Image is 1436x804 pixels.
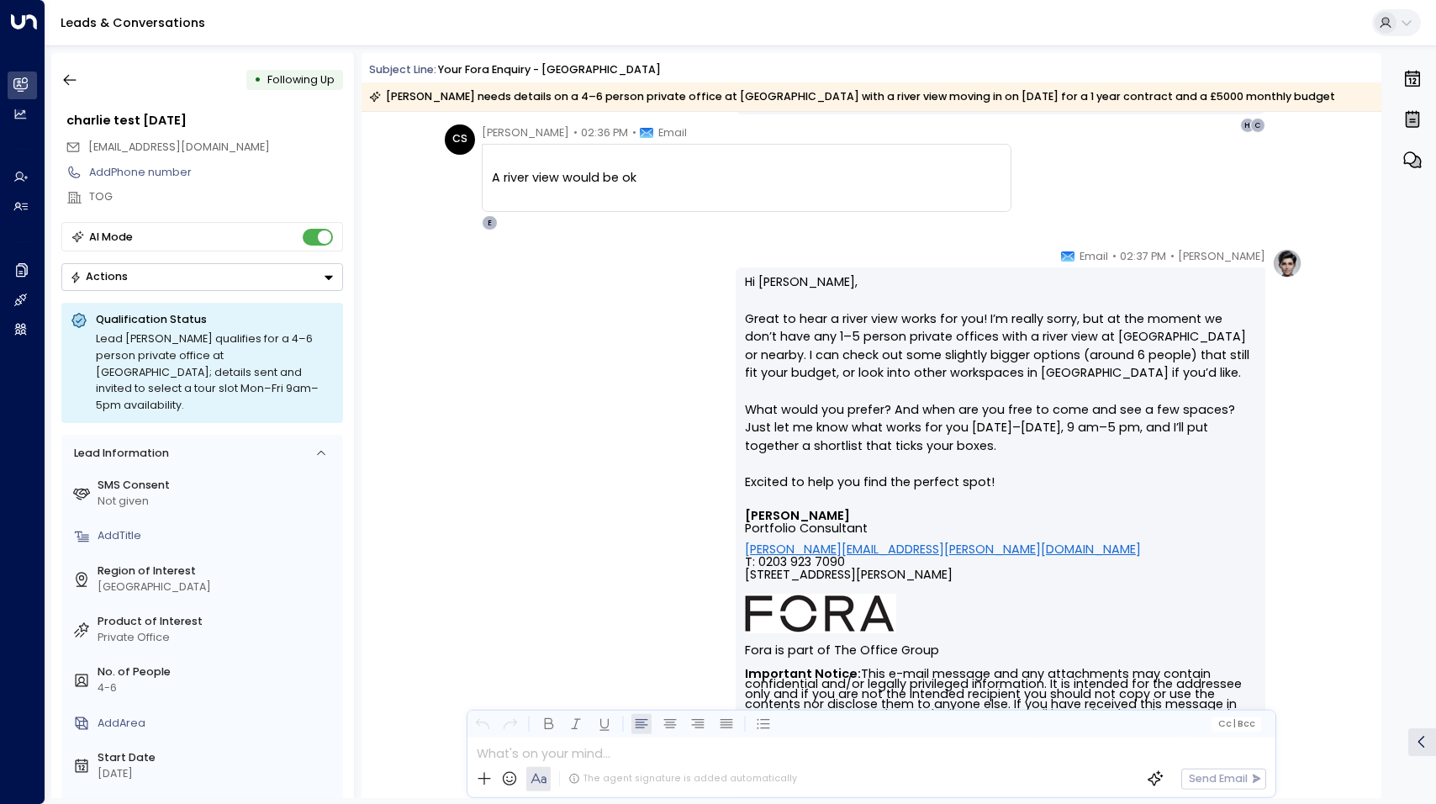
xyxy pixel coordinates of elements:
span: charlie.home+testmonday@gmail.com [88,140,270,156]
img: profile-logo.png [1272,248,1302,278]
div: A river view would be ok [492,169,1001,188]
div: The agent signature is added automatically [568,772,797,785]
button: Cc|Bcc [1212,717,1261,731]
div: [DATE] [98,766,337,782]
span: [PERSON_NAME] [1178,248,1265,265]
div: AddPhone number [89,165,343,181]
span: • [1170,248,1175,265]
div: Lead Information [68,446,168,462]
button: Redo [500,714,521,735]
span: • [632,124,636,141]
span: • [1112,248,1117,265]
div: [GEOGRAPHIC_DATA] [98,579,337,595]
div: E [482,215,497,230]
button: Undo [472,714,493,735]
div: charlie test [DATE] [66,112,343,130]
div: 4-6 [98,680,337,696]
span: [STREET_ADDRESS][PERSON_NAME] [745,569,953,594]
div: Not given [98,494,337,510]
span: T: 0203 923 7090 [745,556,845,569]
span: Cc Bcc [1217,719,1255,729]
span: Portfolio Consultant [745,522,868,535]
div: • [254,66,261,93]
div: C [1250,118,1265,133]
span: 02:36 PM [581,124,628,141]
div: Private Office [98,630,337,646]
div: Actions [70,270,128,283]
div: TOG [89,189,343,205]
a: Leads & Conversations [61,14,205,31]
span: 02:37 PM [1120,248,1166,265]
button: Actions [61,263,343,291]
div: Lead [PERSON_NAME] qualifies for a 4–6 person private office at [GEOGRAPHIC_DATA]; details sent a... [96,331,334,414]
span: | [1233,719,1236,729]
p: Hi [PERSON_NAME], Great to hear a river view works for you! I’m really sorry, but at the moment w... [745,273,1256,510]
span: Email [1080,248,1108,265]
div: AddTitle [98,528,337,544]
img: AIorK4ysLkpAD1VLoJghiceWoVRmgk1XU2vrdoLkeDLGAFfv_vh6vnfJOA1ilUWLDOVq3gZTs86hLsHm3vG- [745,594,896,633]
div: AI Mode [89,229,133,246]
a: [PERSON_NAME][EMAIL_ADDRESS][PERSON_NAME][DOMAIN_NAME] [745,543,1141,556]
font: [PERSON_NAME] [745,507,850,524]
span: [PERSON_NAME] [482,124,569,141]
label: SMS Consent [98,478,337,494]
span: • [573,124,578,141]
span: [EMAIL_ADDRESS][DOMAIN_NAME] [88,140,270,154]
div: CS [445,124,475,155]
label: Region of Interest [98,563,337,579]
div: Your Fora Enquiry - [GEOGRAPHIC_DATA] [438,62,661,78]
div: [PERSON_NAME] needs details on a 4–6 person private office at [GEOGRAPHIC_DATA] with a river view... [369,88,1335,105]
div: Button group with a nested menu [61,263,343,291]
label: No. of People [98,664,337,680]
font: Fora is part of The Office Group [745,642,939,659]
p: Qualification Status [96,312,334,327]
label: Start Date [98,750,337,766]
label: Product of Interest [98,614,337,630]
div: H [1240,118,1255,133]
span: Following Up [267,72,335,87]
strong: Important Notice: [745,665,861,682]
span: Subject Line: [369,62,436,77]
div: AddArea [98,716,337,732]
span: Email [658,124,687,141]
